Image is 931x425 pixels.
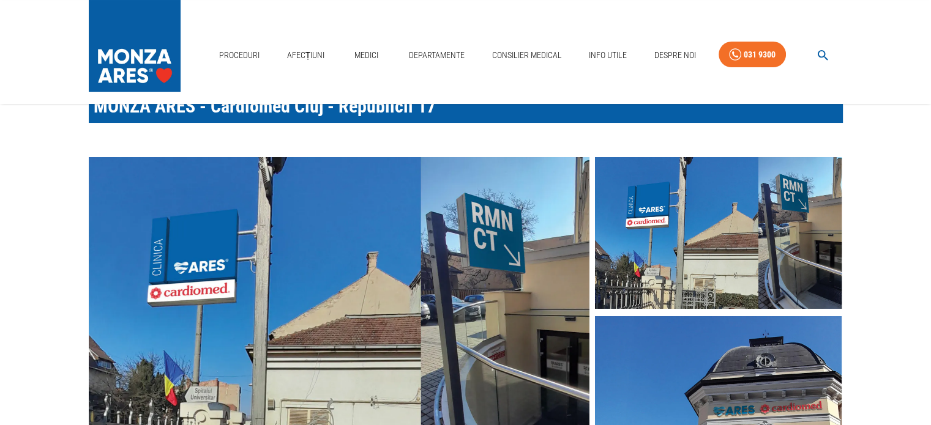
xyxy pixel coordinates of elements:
a: Medici [347,43,386,68]
a: Afecțiuni [282,43,330,68]
a: Info Utile [584,43,632,68]
a: Departamente [404,43,469,68]
span: MONZA ARES - Cardiomed Cluj - Republicii 17 [94,95,436,117]
div: 031 9300 [744,47,776,62]
a: Despre Noi [649,43,701,68]
a: Proceduri [214,43,264,68]
img: Signalistica stradala Cardiomed Cluj Republicii nr 17 [595,157,842,309]
a: 031 9300 [719,42,786,68]
a: Consilier Medical [487,43,566,68]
